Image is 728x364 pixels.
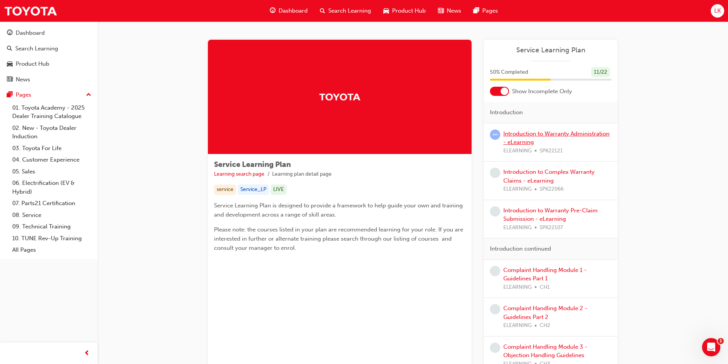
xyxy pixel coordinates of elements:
a: Search Learning [3,42,94,56]
a: pages-iconPages [467,3,504,19]
a: Complaint Handling Module 2 - Guidelines Part 2 [503,305,587,320]
li: Learning plan detail page [272,170,332,179]
span: Introduction continued [490,244,551,253]
button: Pages [3,88,94,102]
a: Introduction to Warranty Pre-Claim Submission - eLearning [503,207,598,223]
a: 04. Customer Experience [9,154,94,166]
span: Service Learning Plan [214,160,291,169]
div: Search Learning [15,44,58,53]
span: learningRecordVerb_NONE-icon [490,168,500,178]
span: LK [714,6,721,15]
a: Complaint Handling Module 3 - Objection Handling Guidelines [503,343,587,359]
a: 05. Sales [9,166,94,178]
span: learningRecordVerb_NONE-icon [490,343,500,353]
span: Product Hub [392,6,426,15]
span: Pages [482,6,498,15]
span: learningRecordVerb_NONE-icon [490,206,500,217]
a: car-iconProduct Hub [377,3,432,19]
a: Complaint Handling Module 1 - Guidelines Part 1 [503,267,587,282]
a: Service Learning Plan [490,46,611,55]
a: 06. Electrification (EV & Hybrid) [9,177,94,197]
a: news-iconNews [432,3,467,19]
span: pages-icon [473,6,479,16]
span: car-icon [383,6,389,16]
a: 07. Parts21 Certification [9,197,94,209]
span: CH2 [540,321,550,330]
span: pages-icon [7,92,13,99]
span: SPK22107 [540,223,563,232]
span: News [447,6,461,15]
button: DashboardSearch LearningProduct HubNews [3,24,94,88]
span: ELEARNING [503,185,532,194]
span: learningRecordVerb_ATTEMPT-icon [490,129,500,140]
span: Please note: the courses listed in your plan are recommended learning for your role. If you are i... [214,226,465,251]
div: LIVE [271,184,287,195]
span: learningRecordVerb_NONE-icon [490,266,500,276]
div: Pages [16,91,31,99]
span: CH1 [540,283,550,292]
a: All Pages [9,244,94,256]
img: Trak [4,2,57,19]
span: guage-icon [270,6,276,16]
a: Product Hub [3,57,94,71]
a: search-iconSearch Learning [314,3,377,19]
span: car-icon [7,61,13,68]
span: up-icon [86,90,91,100]
button: LK [711,4,724,18]
span: prev-icon [84,349,90,358]
span: learningRecordVerb_NONE-icon [490,304,500,314]
span: search-icon [7,45,12,52]
iframe: Intercom live chat [702,338,720,356]
a: 03. Toyota For Life [9,142,94,154]
a: Introduction to Complex Warranty Claims - eLearning [503,168,595,184]
span: news-icon [438,6,444,16]
a: 10. TUNE Rev-Up Training [9,233,94,244]
img: Trak [319,90,361,104]
span: 50 % Completed [490,68,528,77]
a: Dashboard [3,26,94,40]
span: Service Learning Plan is designed to provide a framework to help guide your own and training and ... [214,202,464,218]
span: ELEARNING [503,147,532,155]
span: guage-icon [7,30,13,37]
span: 1 [718,338,724,344]
div: News [16,75,30,84]
a: Learning search page [214,171,264,177]
span: news-icon [7,76,13,83]
div: 11 / 22 [591,67,610,78]
div: Dashboard [16,29,45,37]
div: service [214,184,236,195]
span: SPK22066 [540,185,564,194]
span: Introduction [490,108,523,117]
a: Introduction to Warranty Administration - eLearning [503,130,610,146]
span: Search Learning [328,6,371,15]
a: 01. Toyota Academy - 2025 Dealer Training Catalogue [9,102,94,122]
span: Dashboard [279,6,308,15]
span: ELEARNING [503,283,532,292]
div: Service_LP [238,184,269,195]
a: News [3,73,94,87]
a: 09. Technical Training [9,221,94,233]
span: ELEARNING [503,223,532,232]
div: Product Hub [16,60,49,68]
a: 08. Service [9,209,94,221]
span: SPK22121 [540,147,563,155]
span: Show Incomplete Only [512,87,572,96]
a: guage-iconDashboard [264,3,314,19]
span: ELEARNING [503,321,532,330]
a: 02. New - Toyota Dealer Induction [9,122,94,142]
span: search-icon [320,6,325,16]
